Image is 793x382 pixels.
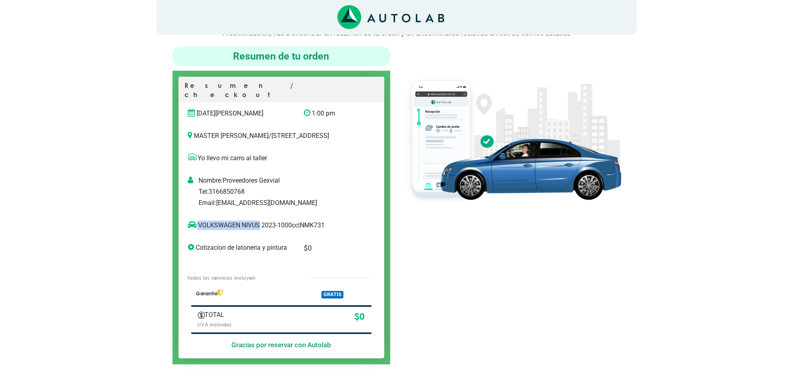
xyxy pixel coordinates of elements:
[188,131,375,141] p: MASTER [PERSON_NAME] / [STREET_ADDRESS]
[188,109,292,118] p: [DATE][PERSON_NAME]
[199,198,381,208] p: Email: [EMAIL_ADDRESS][DOMAIN_NAME]
[199,176,381,185] p: Nombre: Proveedores Gexvial
[321,291,343,298] span: GRATIS
[198,312,205,319] img: Autobooking-Iconos-23.png
[272,310,365,324] p: $ 0
[188,153,375,163] p: Yo llevo mi carro al taller
[185,81,378,102] p: Resumen / checkout
[175,50,387,63] h4: Resumen de tu orden
[187,274,290,282] p: Todos los servicios incluyen
[198,310,261,320] p: TOTAL
[191,341,371,349] h5: Gracias por reservar con Autolab
[199,187,381,197] p: Tel: 3166850768
[198,321,232,328] small: (IVA incluido)
[188,221,358,230] p: VOLKSWAGEN NIVUS 2023-1000cc | NMK731
[304,109,358,118] p: 1:00 pm
[196,290,292,297] p: Garantía
[188,243,292,253] p: Cotizacion de latoneria y pintura
[304,243,358,253] p: $ 0
[337,13,444,21] a: Link al sitio de autolab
